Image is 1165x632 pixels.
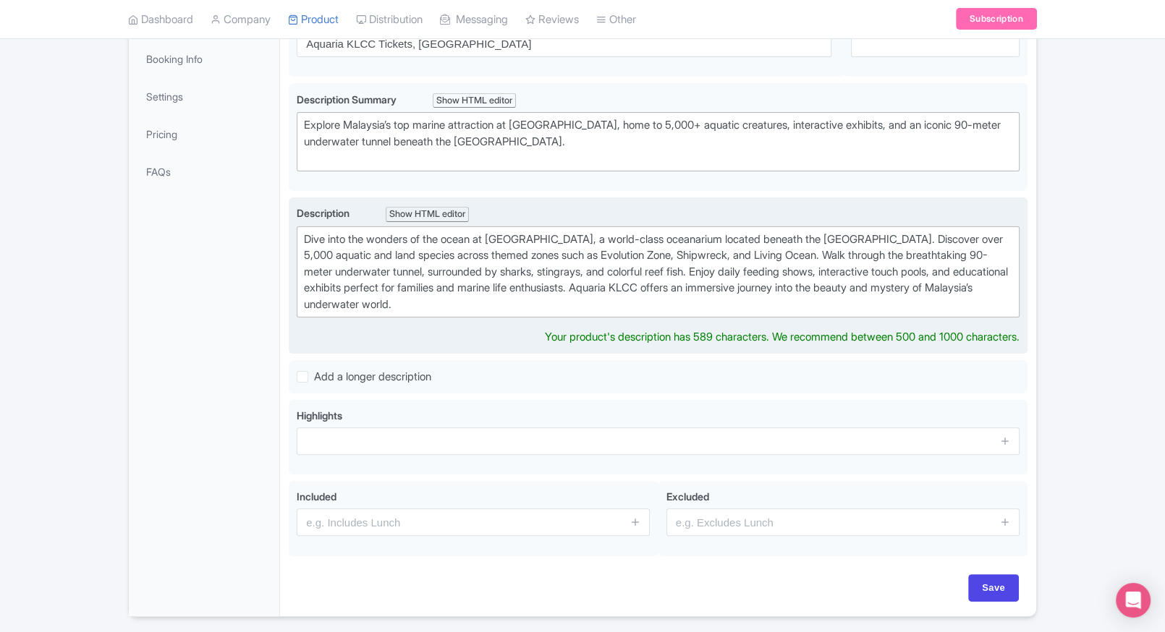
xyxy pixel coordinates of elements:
[297,490,336,503] span: Included
[297,207,349,219] span: Description
[132,43,276,75] a: Booking Info
[314,370,431,383] span: Add a longer description
[304,231,1012,313] div: Dive into the wonders of the ocean at [GEOGRAPHIC_DATA], a world-class oceanarium located beneath...
[666,490,709,503] span: Excluded
[297,409,342,422] span: Highlights
[1116,583,1151,618] div: Open Intercom Messenger
[956,9,1037,30] a: Subscription
[132,155,276,188] a: FAQs
[297,93,397,106] span: Description Summary
[386,207,469,222] div: Show HTML editor
[132,118,276,150] a: Pricing
[297,508,650,536] input: e.g. Includes Lunch
[433,93,516,108] div: Show HTML editor
[968,574,1019,602] input: Save
[304,117,1012,166] div: Explore Malaysia’s top marine attraction at [GEOGRAPHIC_DATA], home to 5,000+ aquatic creatures, ...
[666,508,1020,536] input: e.g. Excludes Lunch
[132,80,276,113] a: Settings
[545,329,1020,346] div: Your product's description has 589 characters. We recommend between 500 and 1000 characters.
